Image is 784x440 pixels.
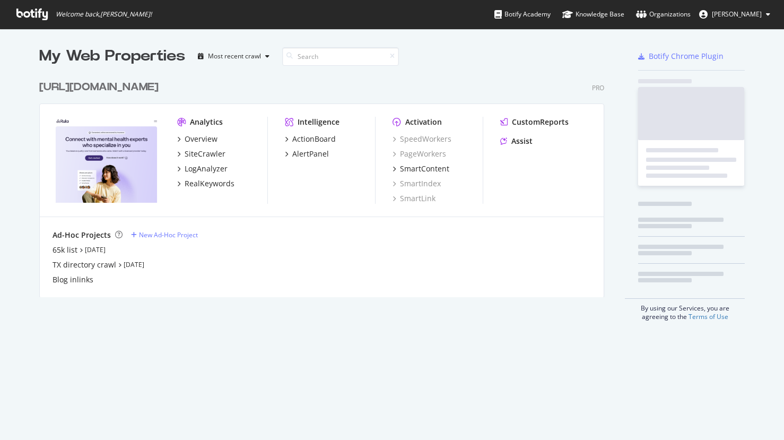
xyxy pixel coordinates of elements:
div: Knowledge Base [562,9,624,20]
div: LogAnalyzer [185,163,228,174]
div: CustomReports [512,117,569,127]
div: Botify Chrome Plugin [649,51,724,62]
a: SmartContent [393,163,449,174]
a: Botify Chrome Plugin [638,51,724,62]
div: grid [39,67,613,297]
div: Pro [592,83,604,92]
a: [DATE] [124,260,144,269]
div: Organizations [636,9,691,20]
button: [PERSON_NAME] [691,6,779,23]
button: Most recent crawl [194,48,274,65]
span: Welcome back, [PERSON_NAME] ! [56,10,152,19]
div: My Web Properties [39,46,185,67]
a: Terms of Use [689,312,728,321]
a: SpeedWorkers [393,134,451,144]
div: Ad-Hoc Projects [53,230,111,240]
div: Intelligence [298,117,339,127]
a: CustomReports [500,117,569,127]
div: New Ad-Hoc Project [139,230,198,239]
div: Overview [185,134,217,144]
a: Overview [177,134,217,144]
div: SmartContent [400,163,449,174]
a: LogAnalyzer [177,163,228,174]
div: AlertPanel [292,149,329,159]
a: TX directory crawl [53,260,116,270]
div: By using our Services, you are agreeing to the [625,298,745,321]
img: https://www.rula.com/ [53,117,160,203]
div: SiteCrawler [185,149,225,159]
a: PageWorkers [393,149,446,159]
div: RealKeywords [185,178,234,189]
span: Nick Schurk [712,10,762,19]
div: ActionBoard [292,134,336,144]
a: ActionBoard [285,134,336,144]
a: 65k list [53,245,77,255]
a: SiteCrawler [177,149,225,159]
a: RealKeywords [177,178,234,189]
a: [URL][DOMAIN_NAME] [39,80,163,95]
a: Assist [500,136,533,146]
a: AlertPanel [285,149,329,159]
a: New Ad-Hoc Project [131,230,198,239]
a: Blog inlinks [53,274,93,285]
a: SmartLink [393,193,435,204]
input: Search [282,47,399,66]
a: [DATE] [85,245,106,254]
a: SmartIndex [393,178,441,189]
div: Botify Academy [494,9,551,20]
div: [URL][DOMAIN_NAME] [39,80,159,95]
div: Most recent crawl [208,53,261,59]
div: Activation [405,117,442,127]
div: Assist [511,136,533,146]
div: Analytics [190,117,223,127]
